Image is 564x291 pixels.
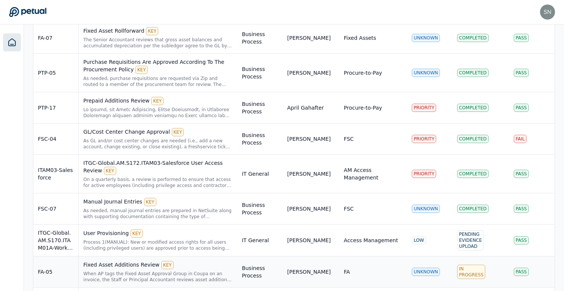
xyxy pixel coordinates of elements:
[38,166,74,181] div: ITAM03-Salesforce
[83,229,233,238] div: User Provisioning
[457,135,489,143] div: Completed
[287,69,331,77] div: [PERSON_NAME]
[412,268,440,276] div: UNKNOWN
[83,239,233,251] div: Process 1(MANUAL): New or modified access rights for all users (including privileged users) are a...
[457,265,485,279] div: In Progress
[457,69,489,77] div: Completed
[38,268,74,276] div: FA-05
[412,170,436,178] div: PRIORITY
[83,58,233,74] div: Purchase Requisitions Are Approved According To The Procurement Policy
[457,205,489,213] div: Completed
[514,69,529,77] div: Pass
[344,268,350,276] div: FA
[135,66,148,74] div: KEY
[172,128,184,136] div: KEY
[237,54,283,92] td: Business Process
[412,34,440,42] div: UNKNOWN
[83,138,233,150] div: As GL and/or cost center changes are needed (i.e., add a new account, change existing, or close e...
[514,268,529,276] div: Pass
[83,97,233,105] div: Prepaid Additions Review
[287,237,331,244] div: [PERSON_NAME]
[287,170,331,178] div: [PERSON_NAME]
[412,236,426,244] div: LOW
[130,229,143,238] div: KEY
[514,205,529,213] div: Pass
[412,69,440,77] div: UNKNOWN
[38,104,74,112] div: PTP-17
[146,27,158,35] div: KEY
[412,135,436,143] div: PRIORITY
[237,225,283,256] td: IT General
[38,34,74,42] div: FA-07
[344,104,382,112] div: Procure-to-Pay
[412,104,436,112] div: PRIORITY
[344,34,376,42] div: Fixed Assets
[83,107,233,119] div: As needed, the Staff Accountant, Senior Accountant, or Principal Accountant verifies prepaid invo...
[287,104,324,112] div: April Gahafter
[287,205,331,213] div: [PERSON_NAME]
[457,170,489,178] div: Completed
[344,205,354,213] div: FSC
[38,205,74,213] div: FSC-07
[412,205,440,213] div: UNKNOWN
[344,166,403,181] div: AM Access Management
[514,135,526,143] div: Fail
[344,237,398,244] div: Access Management
[287,34,331,42] div: [PERSON_NAME]
[287,268,331,276] div: [PERSON_NAME]
[237,256,283,288] td: Business Process
[83,75,233,87] div: As needed, purchase requisitions are requested via Zip and routed to a member of the procurement ...
[83,128,233,136] div: GL/Cost Center Change Approval
[457,230,484,250] div: Pending Evidence Upload
[237,155,283,193] td: IT General
[237,23,283,54] td: Business Process
[83,159,233,175] div: ITGC-Global.AM.S172.ITAM03-Salesforce User Access Review
[237,92,283,124] td: Business Process
[287,135,331,143] div: [PERSON_NAME]
[83,208,233,220] div: As needed, manual journal entries are prepared in NetSuite along with supporting documentation co...
[457,34,489,42] div: Completed
[38,229,74,252] div: ITGC-Global.AM.S170.ITAM01A-Workday
[104,167,116,175] div: KEY
[83,37,233,49] div: The Senior Accountant reviews that gross asset balances and accumulated depreciation per the subl...
[161,261,174,269] div: KEY
[514,34,529,42] div: Pass
[144,198,156,206] div: KEY
[237,193,283,225] td: Business Process
[83,198,233,206] div: Manual Journal Entries
[457,104,489,112] div: Completed
[540,5,555,20] img: snir+klaviyo@petual.ai
[83,27,233,35] div: Fixed Asset Rollforward
[237,124,283,155] td: Business Process
[514,104,529,112] div: Pass
[38,135,74,143] div: FSC-04
[83,261,233,269] div: Fixed Asset Additions Review
[151,97,163,105] div: KEY
[514,170,529,178] div: Pass
[344,69,382,77] div: Procure-to-Pay
[9,7,46,17] a: Go to Dashboard
[3,33,21,51] a: Dashboard
[83,271,233,283] div: When AP tags the Fixed Asset Approval Group in Coupa on an invoice, the Staff or Principal Accoun...
[38,69,74,77] div: PTP-05
[83,176,233,188] div: On a quarterly basis, a review is performed to ensure that access for active employees (including...
[344,135,354,143] div: FSC
[514,236,529,244] div: Pass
